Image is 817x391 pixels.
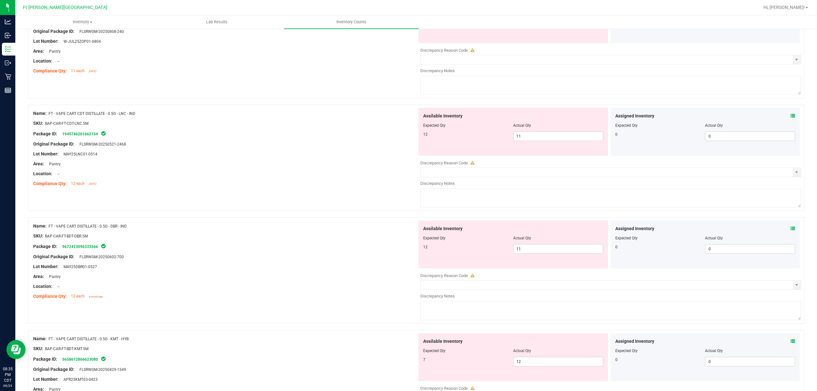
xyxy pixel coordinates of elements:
[198,19,236,25] span: Lab Results
[101,130,106,137] span: In Sync
[420,293,801,299] div: Discrepancy Notes
[101,356,106,362] span: In Sync
[423,245,428,249] span: 12
[60,265,97,269] span: MAY25DBR01-0527
[33,39,58,44] span: Lot Number:
[33,336,47,341] span: Name:
[49,224,127,229] span: FT - VAPE CART DISTILLATE - 0.5G - DBR - IND
[5,46,11,52] inline-svg: Inventory
[420,68,801,74] div: Discrepancy Notes
[89,295,103,298] span: a month ago
[763,5,805,10] span: Hi, [PERSON_NAME]!
[33,111,47,116] span: Name:
[76,255,124,259] span: FLSRWGM-20250602-700
[60,377,98,382] span: APR25KMT03-0423
[33,244,57,249] span: Package ID:
[6,340,26,359] iframe: Resource center
[33,284,52,289] span: Location:
[15,15,150,29] a: Inventory
[23,5,107,10] span: Ft [PERSON_NAME][GEOGRAPHIC_DATA]
[33,58,52,64] span: Location:
[615,235,705,241] div: Expected Qty
[54,172,59,176] span: --
[793,168,801,177] span: select
[420,48,468,53] span: Discrepancy Reason Code
[33,233,43,238] span: SKU:
[45,121,88,126] span: BAP-CAR-FT-CDT-LNC.5M
[705,244,795,253] input: 0
[33,274,44,279] span: Area:
[5,73,11,80] inline-svg: Retail
[705,357,795,366] input: 0
[76,142,126,147] span: FLSRWGM-20250521-2468
[71,181,85,186] span: 12 each
[45,347,88,351] span: BAP-CAR-FT-BDT-KMT.5M
[513,123,531,128] span: Actual Qty
[45,234,88,238] span: BAP-CAR-FT-BDT-DBR.5M
[615,225,654,232] span: Assigned Inventory
[33,346,43,351] span: SKU:
[46,162,61,166] span: Pantry
[423,225,462,232] span: Available Inventory
[62,357,98,362] a: 5658612866623080
[33,223,47,229] span: Name:
[513,244,603,253] input: 11
[5,60,11,66] inline-svg: Outbound
[33,29,74,34] span: Original Package ID:
[615,113,654,119] span: Assigned Inventory
[3,366,12,383] p: 08:35 PM CDT
[54,59,59,64] span: --
[33,161,44,166] span: Area:
[513,357,603,366] input: 12
[420,180,801,187] div: Discrepancy Notes
[150,15,284,29] a: Lab Results
[33,264,58,269] span: Lot Number:
[62,132,98,136] a: 1945746201662154
[423,349,446,353] span: Expected Qty
[16,19,149,25] span: Inventory
[423,132,428,137] span: 12
[5,32,11,39] inline-svg: Inbound
[76,29,124,34] span: FLSRWGM-20250808-240
[33,141,74,147] span: Original Package ID:
[423,357,425,362] span: 7
[33,181,67,186] span: Compliance Qty:
[33,294,67,299] span: Compliance Qty:
[615,244,705,250] div: 0
[423,113,462,119] span: Available Inventory
[423,123,446,128] span: Expected Qty
[705,348,795,354] div: Actual Qty
[46,274,61,279] span: Pantry
[71,69,85,73] span: 11 each
[54,284,59,289] span: --
[328,19,375,25] span: Inventory Counts
[5,19,11,25] inline-svg: Analytics
[33,357,57,362] span: Package ID:
[33,367,74,372] span: Original Package ID:
[89,183,96,185] span: [DATE]
[420,273,468,278] span: Discrepancy Reason Code
[420,161,468,165] span: Discrepancy Reason Code
[3,383,12,388] p: 09/25
[76,367,126,372] span: FLSRWGM-20250429-1549
[615,123,705,128] div: Expected Qty
[89,70,96,73] span: [DATE]
[33,151,58,156] span: Lot Number:
[793,55,801,64] span: select
[615,132,705,137] div: 0
[284,15,418,29] a: Inventory Counts
[705,235,795,241] div: Actual Qty
[49,337,129,341] span: FT - VAPE CART DISTILLATE - 0.5G - KMT - HYB
[513,349,531,353] span: Actual Qty
[423,236,446,240] span: Expected Qty
[33,377,58,382] span: Lot Number:
[615,357,705,363] div: 0
[49,111,135,116] span: FT - VAPE CART CDT DISTILLATE - 0.5G - LNC - IND
[33,254,74,259] span: Original Package ID:
[33,49,44,54] span: Area:
[615,338,654,345] span: Assigned Inventory
[420,386,468,391] span: Discrepancy Reason Code
[705,132,795,141] input: 0
[33,171,52,176] span: Location:
[423,338,462,345] span: Available Inventory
